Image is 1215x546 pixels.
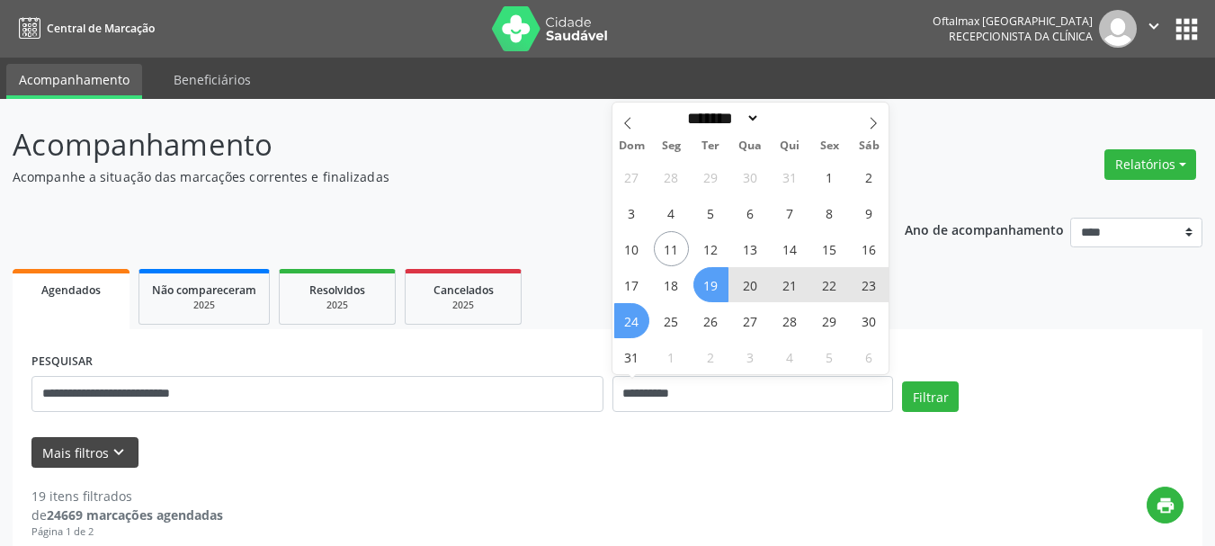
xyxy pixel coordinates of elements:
[693,159,728,194] span: Julho 29, 2025
[13,13,155,43] a: Central de Marcação
[433,282,494,298] span: Cancelados
[31,348,93,376] label: PESQUISAR
[773,159,808,194] span: Julho 31, 2025
[13,167,845,186] p: Acompanhe a situação das marcações correntes e finalizadas
[1156,496,1175,515] i: print
[812,159,847,194] span: Agosto 1, 2025
[733,303,768,338] span: Agosto 27, 2025
[773,339,808,374] span: Setembro 4, 2025
[6,64,142,99] a: Acompanhamento
[31,524,223,540] div: Página 1 de 2
[109,443,129,462] i: keyboard_arrow_down
[730,140,770,152] span: Qua
[654,267,689,302] span: Agosto 18, 2025
[47,506,223,524] strong: 24669 marcações agendadas
[1137,10,1171,48] button: 
[812,195,847,230] span: Agosto 8, 2025
[852,303,887,338] span: Agosto 30, 2025
[309,282,365,298] span: Resolvidos
[949,29,1093,44] span: Recepcionista da clínica
[733,339,768,374] span: Setembro 3, 2025
[733,231,768,266] span: Agosto 13, 2025
[773,303,808,338] span: Agosto 28, 2025
[614,339,649,374] span: Agosto 31, 2025
[654,339,689,374] span: Setembro 1, 2025
[292,299,382,312] div: 2025
[905,218,1064,240] p: Ano de acompanhamento
[13,122,845,167] p: Acompanhamento
[654,303,689,338] span: Agosto 25, 2025
[654,231,689,266] span: Agosto 11, 2025
[693,267,728,302] span: Agosto 19, 2025
[1104,149,1196,180] button: Relatórios
[41,282,101,298] span: Agendados
[733,195,768,230] span: Agosto 6, 2025
[812,339,847,374] span: Setembro 5, 2025
[852,231,887,266] span: Agosto 16, 2025
[773,267,808,302] span: Agosto 21, 2025
[418,299,508,312] div: 2025
[614,267,649,302] span: Agosto 17, 2025
[152,299,256,312] div: 2025
[852,267,887,302] span: Agosto 23, 2025
[770,140,809,152] span: Qui
[31,437,138,469] button: Mais filtroskeyboard_arrow_down
[47,21,155,36] span: Central de Marcação
[614,231,649,266] span: Agosto 10, 2025
[152,282,256,298] span: Não compareceram
[1099,10,1137,48] img: img
[693,303,728,338] span: Agosto 26, 2025
[733,267,768,302] span: Agosto 20, 2025
[614,303,649,338] span: Agosto 24, 2025
[1144,16,1164,36] i: 
[933,13,1093,29] div: Oftalmax [GEOGRAPHIC_DATA]
[773,195,808,230] span: Agosto 7, 2025
[693,231,728,266] span: Agosto 12, 2025
[852,195,887,230] span: Agosto 9, 2025
[161,64,264,95] a: Beneficiários
[852,159,887,194] span: Agosto 2, 2025
[809,140,849,152] span: Sex
[812,231,847,266] span: Agosto 15, 2025
[654,195,689,230] span: Agosto 4, 2025
[31,506,223,524] div: de
[1171,13,1202,45] button: apps
[31,487,223,506] div: 19 itens filtrados
[693,339,728,374] span: Setembro 2, 2025
[612,140,652,152] span: Dom
[773,231,808,266] span: Agosto 14, 2025
[733,159,768,194] span: Julho 30, 2025
[902,381,959,412] button: Filtrar
[1147,487,1184,524] button: print
[654,159,689,194] span: Julho 28, 2025
[682,109,761,128] select: Month
[852,339,887,374] span: Setembro 6, 2025
[614,159,649,194] span: Julho 27, 2025
[693,195,728,230] span: Agosto 5, 2025
[691,140,730,152] span: Ter
[849,140,889,152] span: Sáb
[812,267,847,302] span: Agosto 22, 2025
[812,303,847,338] span: Agosto 29, 2025
[651,140,691,152] span: Seg
[760,109,819,128] input: Year
[614,195,649,230] span: Agosto 3, 2025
